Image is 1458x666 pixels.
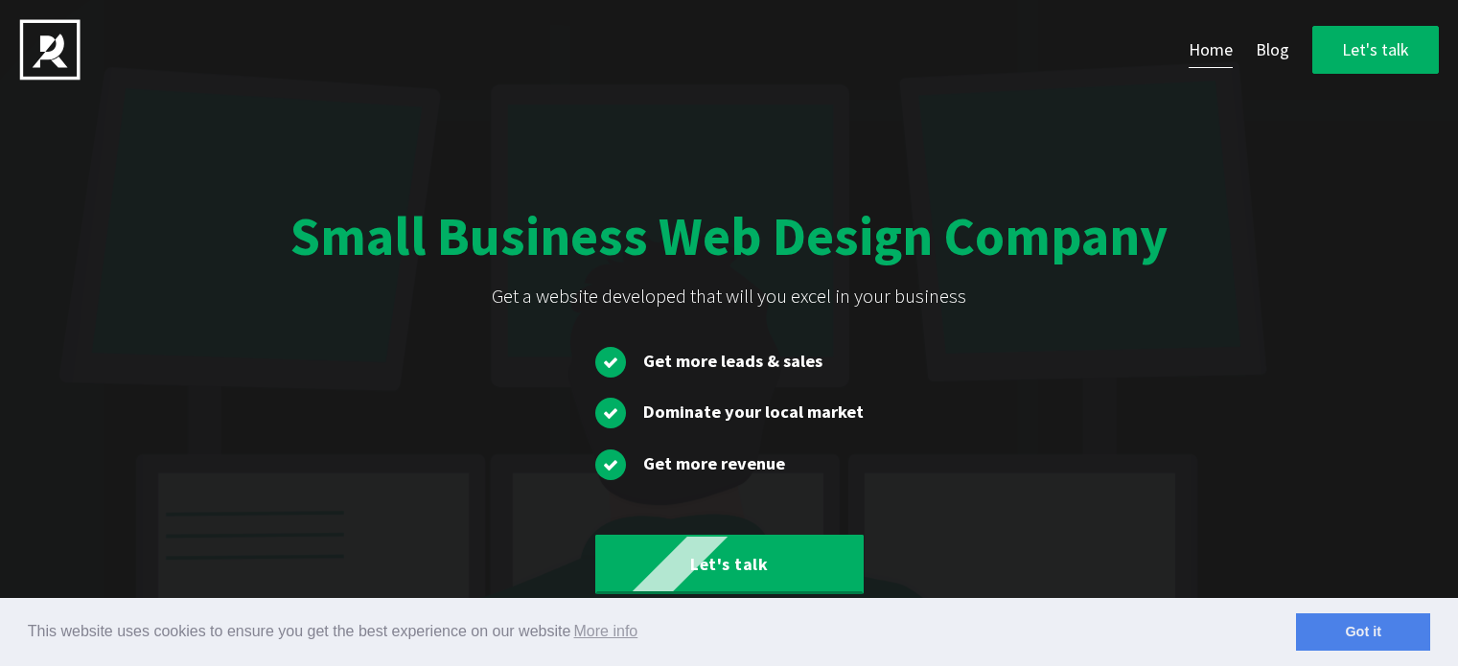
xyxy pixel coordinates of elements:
span: Dominate your local market [643,401,864,423]
a: dismiss cookie message [1296,613,1430,652]
a: Let's talk [595,535,864,594]
div: Get a website developed that will you excel in your business [492,281,966,312]
span: This website uses cookies to ensure you get the best experience on our website [28,617,1296,646]
span: Get more leads & sales [643,350,822,372]
span: Get more revenue [643,452,785,474]
a: Blog [1256,32,1289,69]
img: PROGMATIQ - web design and web development company [19,19,81,80]
a: Let's talk [1312,26,1439,75]
div: Small Business Web Design Company [290,201,1168,271]
a: Home [1189,32,1233,69]
a: learn more about cookies [570,617,640,646]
